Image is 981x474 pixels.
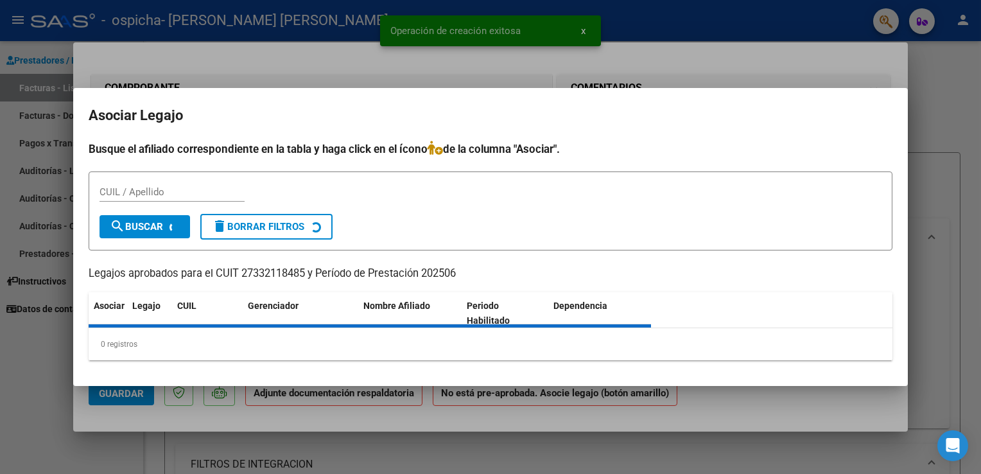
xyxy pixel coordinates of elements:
[243,292,358,335] datatable-header-cell: Gerenciador
[89,328,892,360] div: 0 registros
[553,301,607,311] span: Dependencia
[177,301,196,311] span: CUIL
[363,301,430,311] span: Nombre Afiliado
[212,221,304,233] span: Borrar Filtros
[937,430,968,461] div: Open Intercom Messenger
[467,301,510,326] span: Periodo Habilitado
[248,301,299,311] span: Gerenciador
[200,214,333,240] button: Borrar Filtros
[358,292,462,335] datatable-header-cell: Nombre Afiliado
[110,221,163,233] span: Buscar
[89,266,892,282] p: Legajos aprobados para el CUIT 27332118485 y Período de Prestación 202506
[89,141,892,157] h4: Busque el afiliado correspondiente en la tabla y haga click en el ícono de la columna "Asociar".
[127,292,172,335] datatable-header-cell: Legajo
[212,218,227,234] mat-icon: delete
[548,292,652,335] datatable-header-cell: Dependencia
[172,292,243,335] datatable-header-cell: CUIL
[100,215,190,238] button: Buscar
[89,103,892,128] h2: Asociar Legajo
[132,301,161,311] span: Legajo
[110,218,125,234] mat-icon: search
[462,292,548,335] datatable-header-cell: Periodo Habilitado
[89,292,127,335] datatable-header-cell: Asociar
[94,301,125,311] span: Asociar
